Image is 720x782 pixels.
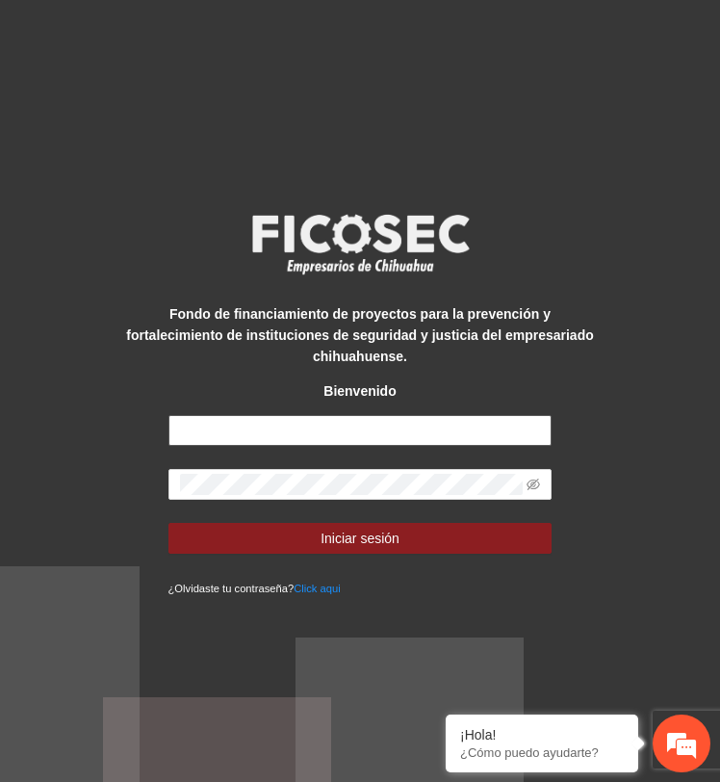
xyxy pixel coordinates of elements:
button: Iniciar sesión [168,523,553,554]
a: Click aqui [294,583,341,594]
small: ¿Olvidaste tu contraseña? [168,583,341,594]
span: Iniciar sesión [321,528,399,549]
div: ¡Hola! [460,727,624,743]
div: Minimizar ventana de chat en vivo [316,10,362,56]
strong: Bienvenido [323,383,396,399]
div: Chatee con nosotros ahora [100,98,323,123]
span: eye-invisible [527,478,540,491]
textarea: Escriba su mensaje y pulse “Intro” [10,526,367,593]
span: Estamos en línea. [112,257,266,452]
strong: Fondo de financiamiento de proyectos para la prevención y fortalecimiento de instituciones de seg... [126,306,593,364]
p: ¿Cómo puedo ayudarte? [460,745,624,760]
img: logo [240,208,480,279]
